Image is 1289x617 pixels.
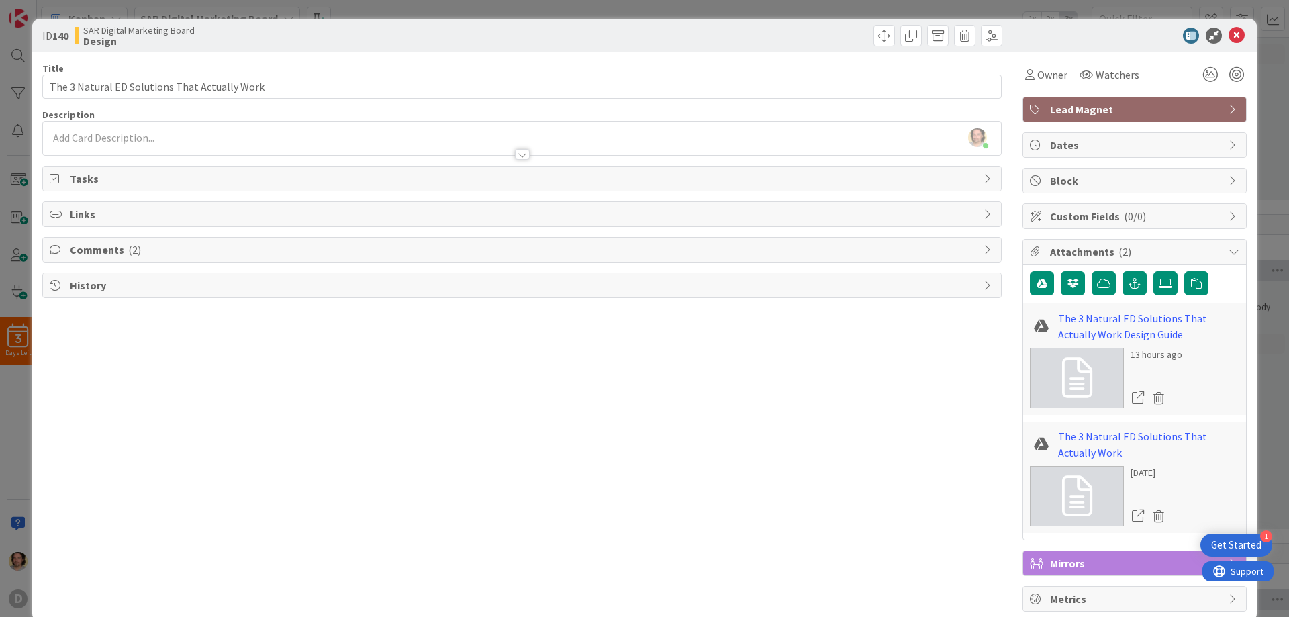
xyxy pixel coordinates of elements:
[70,277,977,293] span: History
[1211,538,1261,552] div: Get Started
[1131,466,1169,480] div: [DATE]
[1260,530,1272,542] div: 1
[1131,508,1145,525] a: Open
[1037,66,1067,83] span: Owner
[1131,389,1145,407] a: Open
[83,36,195,46] b: Design
[70,242,977,258] span: Comments
[28,2,61,18] span: Support
[1050,591,1222,607] span: Metrics
[968,128,987,147] img: 1Ol1I4EqlztBw9wu105dBxD3jTh8plql.jpg
[128,243,141,256] span: ( 2 )
[70,171,977,187] span: Tasks
[1050,555,1222,571] span: Mirrors
[1058,310,1239,342] a: The 3 Natural ED Solutions That Actually Work Design Guide
[42,109,95,121] span: Description
[42,28,68,44] span: ID
[1058,428,1239,461] a: The 3 Natural ED Solutions That Actually Work
[1050,244,1222,260] span: Attachments
[1050,101,1222,117] span: Lead Magnet
[1124,209,1146,223] span: ( 0/0 )
[42,75,1002,99] input: type card name here...
[1050,173,1222,189] span: Block
[42,62,64,75] label: Title
[83,25,195,36] span: SAR Digital Marketing Board
[52,29,68,42] b: 140
[1131,348,1182,362] div: 13 hours ago
[1200,534,1272,557] div: Open Get Started checklist, remaining modules: 1
[70,206,977,222] span: Links
[1118,245,1131,258] span: ( 2 )
[1050,208,1222,224] span: Custom Fields
[1096,66,1139,83] span: Watchers
[1050,137,1222,153] span: Dates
